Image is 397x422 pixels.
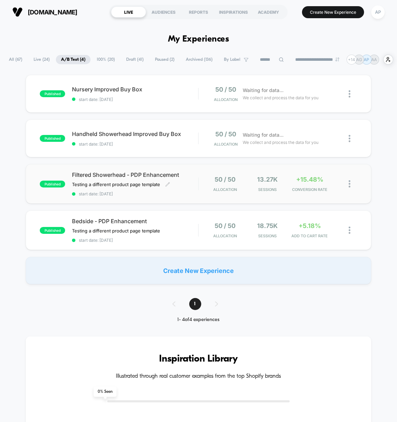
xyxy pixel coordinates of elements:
span: Archived ( 136 ) [181,55,218,64]
div: + 14 [347,55,357,65]
span: start date: [DATE] [72,141,198,147]
span: start date: [DATE] [72,97,198,102]
span: We collect and process the data for you [243,94,318,101]
span: Draft ( 41 ) [121,55,149,64]
h3: Inspiration Library [46,354,350,365]
span: Filtered Showerhead - PDP Enhancement [72,171,198,178]
span: [DOMAIN_NAME] [28,9,77,16]
div: ACADEMY [251,7,286,18]
span: Nursery Improved Buy Box [72,86,198,93]
div: LIVE [111,7,146,18]
span: published [40,181,65,187]
span: Waiting for data... [243,87,284,94]
span: By Label [224,57,240,62]
span: Allocation [213,233,237,238]
span: Testing a different product page template [72,182,160,187]
span: 18.75k [257,222,278,229]
span: published [40,90,65,97]
button: Create New Experience [302,6,364,18]
span: Allocation [214,142,238,147]
span: start date: [DATE] [72,191,198,196]
img: close [349,227,350,234]
p: AA [372,57,377,62]
p: AG [356,57,362,62]
span: Handheld Showerhead Improved Buy Box [72,130,198,137]
span: 0 % Seen [94,387,117,397]
span: We collect and process the data for you [243,139,318,146]
h1: My Experiences [168,34,229,44]
span: Paused ( 2 ) [150,55,180,64]
img: close [349,135,350,142]
span: +5.18% [299,222,321,229]
div: Create New Experience [26,257,371,284]
span: published [40,135,65,142]
span: published [40,227,65,234]
span: CONVERSION RATE [290,187,329,192]
img: Visually logo [12,7,23,17]
div: AP [371,5,385,19]
span: 100% ( 20 ) [92,55,120,64]
span: 50 / 50 [215,130,236,138]
div: INSPIRATIONS [216,7,251,18]
button: AP [369,5,387,19]
span: Sessions [248,187,287,192]
span: Live ( 24 ) [28,55,55,64]
button: [DOMAIN_NAME] [10,7,80,18]
span: start date: [DATE] [72,238,198,243]
span: Testing a different product page template [72,228,160,233]
span: +15.48% [296,176,323,183]
span: All ( 67 ) [4,55,27,64]
span: Sessions [248,233,287,238]
span: A/B Test ( 4 ) [56,55,91,64]
p: AP [364,57,370,62]
span: Bedside - PDP Enhancement [72,218,198,225]
span: 50 / 50 [215,176,236,183]
span: 50 / 50 [215,86,236,93]
span: Waiting for data... [243,131,284,139]
span: 50 / 50 [215,222,236,229]
span: ADD TO CART RATE [290,233,329,238]
span: Allocation [213,187,237,192]
img: end [335,57,339,61]
div: REPORTS [181,7,216,18]
span: 13.27k [257,176,278,183]
img: close [349,90,350,98]
img: close [349,180,350,187]
div: AUDIENCES [146,7,181,18]
span: Allocation [214,97,238,102]
span: 1 [189,298,201,310]
h4: Illustrated through real customer examples from the top Shopify brands [46,373,350,380]
div: 1 - 4 of 4 experiences [166,317,232,323]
